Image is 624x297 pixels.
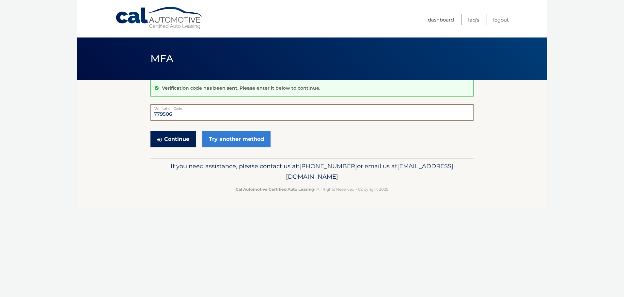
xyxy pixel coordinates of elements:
[150,104,474,110] label: Verification Code
[150,52,173,65] span: MFA
[155,186,469,193] p: - All Rights Reserved - Copyright 2025
[468,14,479,25] a: FAQ's
[162,85,320,91] p: Verification code has been sent. Please enter it below to continue.
[115,7,203,30] a: Cal Automotive
[155,161,469,182] p: If you need assistance, please contact us at: or email us at
[236,187,314,192] strong: Cal Automotive Certified Auto Leasing
[428,14,454,25] a: Dashboard
[286,162,453,180] span: [EMAIL_ADDRESS][DOMAIN_NAME]
[202,131,271,147] a: Try another method
[150,131,196,147] button: Continue
[493,14,509,25] a: Logout
[150,104,474,121] input: Verification Code
[299,162,357,170] span: [PHONE_NUMBER]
